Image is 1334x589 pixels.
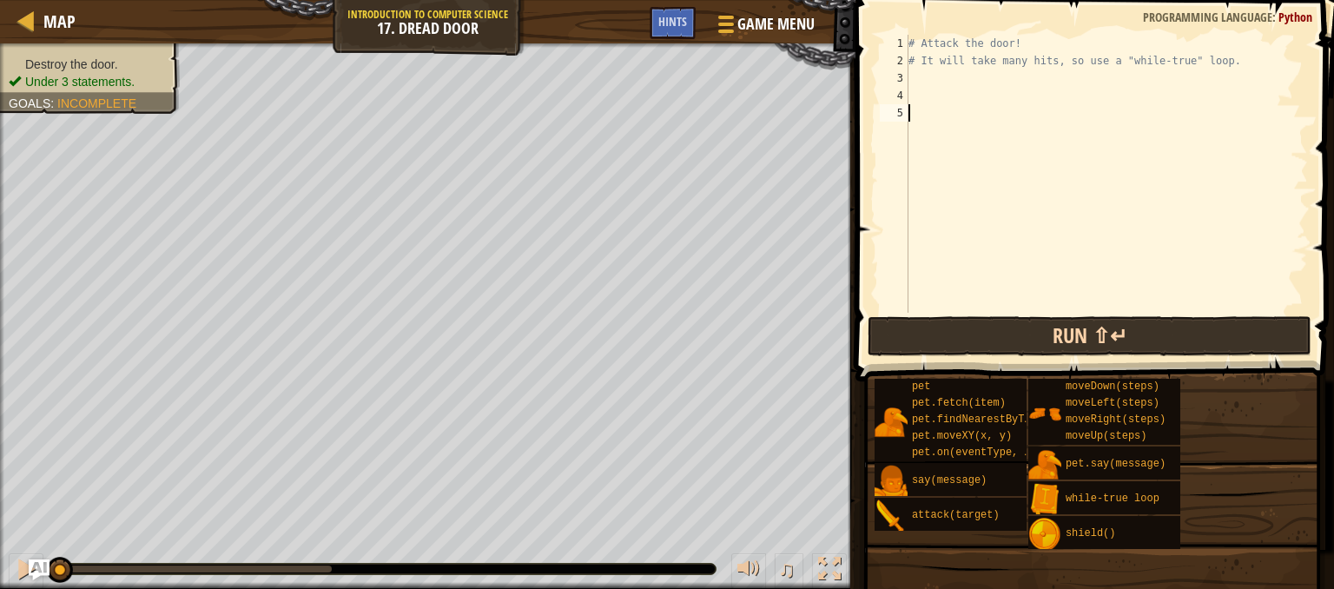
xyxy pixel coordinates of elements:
[1143,9,1272,25] span: Programming language
[1066,430,1147,442] span: moveUp(steps)
[1028,483,1061,516] img: portrait.png
[57,96,136,110] span: Incomplete
[912,381,931,393] span: pet
[775,553,804,589] button: ♫
[25,75,135,89] span: Under 3 statements.
[658,13,687,30] span: Hints
[880,69,908,87] div: 3
[912,397,1006,409] span: pet.fetch(item)
[737,13,815,36] span: Game Menu
[731,553,766,589] button: Adjust volume
[35,10,76,33] a: Map
[704,7,825,48] button: Game Menu
[880,104,908,122] div: 5
[1066,397,1159,409] span: moveLeft(steps)
[1278,9,1312,25] span: Python
[1028,518,1061,551] img: portrait.png
[778,556,796,582] span: ♫
[880,35,908,52] div: 1
[1066,381,1159,393] span: moveDown(steps)
[1028,448,1061,481] img: portrait.png
[875,500,908,533] img: portrait.png
[25,57,118,71] span: Destroy the door.
[912,447,1074,459] span: pet.on(eventType, handler)
[812,553,847,589] button: Toggle fullscreen
[880,87,908,104] div: 4
[1066,414,1166,426] span: moveRight(steps)
[43,10,76,33] span: Map
[9,73,167,90] li: Under 3 statements.
[880,52,908,69] div: 2
[912,474,987,486] span: say(message)
[912,430,1012,442] span: pet.moveXY(x, y)
[9,96,50,110] span: Goals
[9,553,43,589] button: Ctrl + P: Pause
[1272,9,1278,25] span: :
[1066,458,1166,470] span: pet.say(message)
[1066,493,1159,505] span: while-true loop
[912,414,1080,426] span: pet.findNearestByType(type)
[912,509,1000,521] span: attack(target)
[50,96,57,110] span: :
[875,406,908,439] img: portrait.png
[868,316,1311,356] button: Run ⇧↵
[29,559,50,580] button: Ask AI
[1066,527,1116,539] span: shield()
[875,465,908,498] img: portrait.png
[1028,397,1061,430] img: portrait.png
[9,56,167,73] li: Destroy the door.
